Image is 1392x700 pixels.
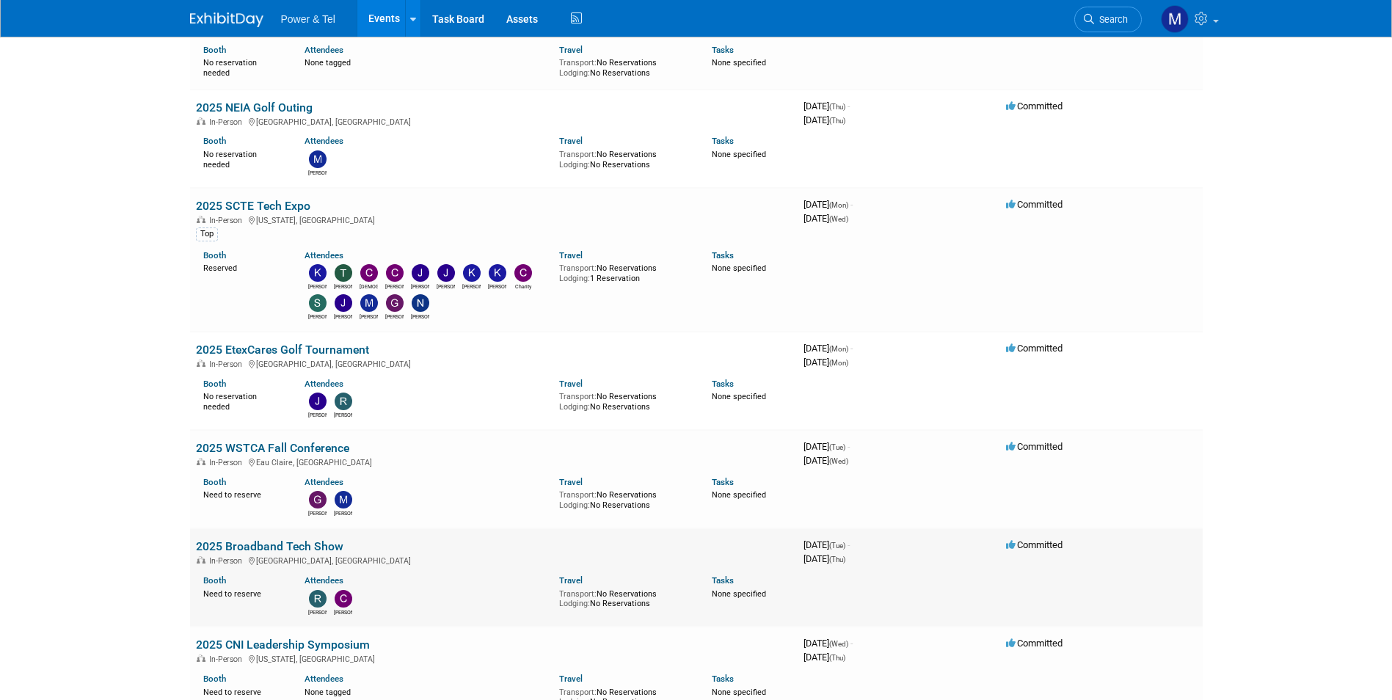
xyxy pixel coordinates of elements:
a: Attendees [305,477,343,487]
div: None tagged [305,55,548,68]
a: 2025 SCTE Tech Expo [196,199,310,213]
div: Nate Derbyshire [411,312,429,321]
a: 2025 NEIA Golf Outing [196,101,313,114]
span: Transport: [559,58,597,68]
a: Attendees [305,575,343,586]
div: Mike Kruszewski [360,312,378,321]
span: Lodging: [559,68,590,78]
span: (Wed) [829,640,848,648]
span: - [850,343,853,354]
span: (Thu) [829,117,845,125]
a: Booth [203,477,226,487]
span: Lodging: [559,500,590,510]
a: Tasks [712,575,734,586]
a: Tasks [712,45,734,55]
a: Attendees [305,45,343,55]
div: Reserved [203,260,283,274]
a: Booth [203,250,226,260]
span: [DATE] [804,357,848,368]
img: Michael Mackeben [335,491,352,508]
img: Gus Vasilakis [386,294,404,312]
a: Tasks [712,250,734,260]
span: Committed [1006,638,1063,649]
span: (Tue) [829,443,845,451]
img: CHRISTEN Gowens [360,264,378,282]
span: [DATE] [804,343,853,354]
div: Scott Wisneski [308,312,327,321]
img: Gary Mau [309,491,327,508]
img: ExhibitDay [190,12,263,27]
span: - [848,101,850,112]
div: [GEOGRAPHIC_DATA], [GEOGRAPHIC_DATA] [196,357,792,369]
a: Tasks [712,477,734,487]
a: Attendees [305,674,343,684]
span: In-Person [209,655,247,664]
img: Madalyn Bobbitt [1161,5,1189,33]
div: [GEOGRAPHIC_DATA], [GEOGRAPHIC_DATA] [196,554,792,566]
a: Attendees [305,250,343,260]
span: Committed [1006,441,1063,452]
span: Transport: [559,150,597,159]
a: Booth [203,136,226,146]
span: Transport: [559,589,597,599]
div: No Reservations No Reservations [559,487,690,510]
img: Robin Mayne [309,590,327,608]
img: Mike Brems [309,150,327,168]
img: Chad Smith [335,590,352,608]
img: In-Person Event [197,556,205,564]
a: Attendees [305,136,343,146]
a: Travel [559,379,583,389]
img: Kevin Wilkes [309,264,327,282]
div: Tammy Pilkington [334,282,352,291]
span: Committed [1006,343,1063,354]
div: Kevin Stevens [462,282,481,291]
img: Jeff Porter [335,294,352,312]
div: Robert Zuzek [334,410,352,419]
img: Nate Derbyshire [412,294,429,312]
a: Tasks [712,674,734,684]
span: Transport: [559,688,597,697]
span: In-Person [209,216,247,225]
img: Jerry Johnson [309,393,327,410]
img: Jon Schatz [437,264,455,282]
div: No reservation needed [203,147,283,169]
span: (Thu) [829,654,845,662]
span: None specified [712,589,766,599]
div: Charity Deaton [514,282,532,291]
a: Tasks [712,379,734,389]
img: Collins O'Toole [386,264,404,282]
span: (Mon) [829,345,848,353]
img: In-Person Event [197,655,205,662]
span: Power & Tel [281,13,335,25]
img: Mike Kruszewski [360,294,378,312]
img: Kevin Stevens [463,264,481,282]
div: [GEOGRAPHIC_DATA], [GEOGRAPHIC_DATA] [196,115,792,127]
span: (Wed) [829,215,848,223]
a: 2025 WSTCA Fall Conference [196,441,349,455]
a: Search [1074,7,1142,32]
div: Mike Brems [308,168,327,177]
a: Travel [559,674,583,684]
span: Lodging: [559,160,590,169]
span: Committed [1006,539,1063,550]
a: Travel [559,250,583,260]
img: Robert Zuzek [335,393,352,410]
img: Scott Wisneski [309,294,327,312]
span: In-Person [209,458,247,467]
span: [DATE] [804,638,853,649]
span: Committed [1006,101,1063,112]
span: In-Person [209,556,247,566]
span: [DATE] [804,553,845,564]
span: Lodging: [559,599,590,608]
img: In-Person Event [197,458,205,465]
span: Transport: [559,490,597,500]
div: No reservation needed [203,389,283,412]
a: 2025 Broadband Tech Show [196,539,343,553]
a: Travel [559,136,583,146]
div: Need to reserve [203,487,283,500]
span: [DATE] [804,213,848,224]
span: None specified [712,150,766,159]
a: Booth [203,379,226,389]
div: Robin Mayne [308,608,327,616]
span: - [848,539,850,550]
